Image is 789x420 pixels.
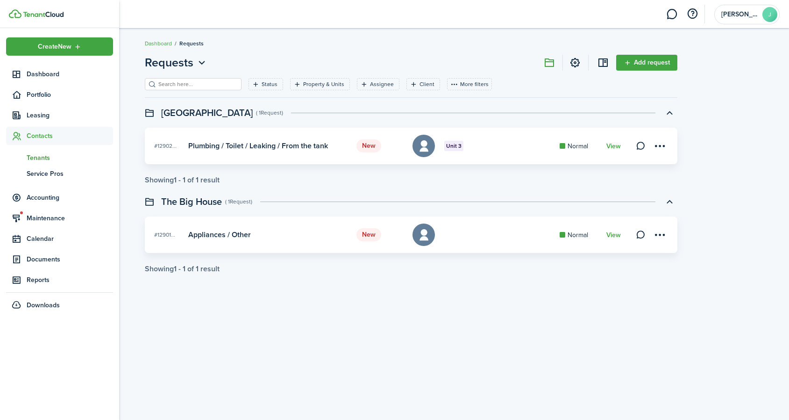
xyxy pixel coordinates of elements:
[145,54,208,71] button: Requests
[419,80,434,88] filter-tag-label: Client
[27,275,113,285] span: Reports
[27,169,113,179] span: Service Pros
[27,110,113,120] span: Leasing
[290,78,350,90] filter-tag: Open filter
[661,105,677,121] button: Toggle accordion
[38,43,71,50] span: Create New
[145,265,220,273] div: Showing result
[27,193,113,203] span: Accounting
[27,131,113,141] span: Contacts
[188,231,251,239] card-title: Appliances / Other
[174,263,199,274] pagination-page-total: 1 - 1 of 1
[145,128,677,184] maintenance-list-swimlane-item: Toggle accordion
[616,55,677,71] a: Add request
[154,142,177,150] span: #12902...
[762,7,777,22] avatar-text: J
[27,90,113,100] span: Portfolio
[225,197,252,206] swimlane-subtitle: ( 1 Request )
[27,153,113,163] span: Tenants
[661,194,677,210] button: Toggle accordion
[356,228,381,241] status: New
[6,166,113,181] a: Service Pros
[444,141,463,151] badge: Unit 3
[145,54,193,71] span: Requests
[721,11,759,18] span: Jasmine
[6,271,113,289] a: Reports
[356,139,381,152] status: New
[447,78,492,90] button: More filters
[23,12,64,17] img: TenantCloud
[357,78,399,90] filter-tag: Open filter
[446,142,462,150] span: Unit 3
[370,80,394,88] filter-tag-label: Assignee
[145,176,220,184] div: Showing result
[6,37,113,56] button: Open menu
[560,230,597,240] card-mark: Normal
[188,142,328,150] card-title: Plumbing / Toilet / Leaking / From the tank
[406,78,440,90] filter-tag: Open filter
[249,78,283,90] filter-tag: Open filter
[27,254,113,264] span: Documents
[663,2,681,26] a: Messaging
[27,213,113,223] span: Maintenance
[27,300,60,310] span: Downloads
[156,80,238,89] input: Search here...
[154,231,175,239] span: #12901...
[9,9,21,18] img: TenantCloud
[145,54,208,71] button: Open menu
[179,39,204,48] span: Requests
[262,80,277,88] filter-tag-label: Status
[256,109,283,117] swimlane-subtitle: ( 1 Request )
[145,217,677,273] maintenance-list-swimlane-item: Toggle accordion
[560,141,597,151] card-mark: Normal
[6,65,113,83] a: Dashboard
[161,195,222,209] swimlane-title: The Big House
[684,6,700,22] button: Open resource center
[303,80,344,88] filter-tag-label: Property & Units
[27,234,113,244] span: Calendar
[27,69,113,79] span: Dashboard
[6,150,113,166] a: Tenants
[161,106,253,120] swimlane-title: [GEOGRAPHIC_DATA]
[145,39,172,48] a: Dashboard
[606,232,621,239] a: View
[606,143,621,150] a: View
[174,174,199,185] pagination-page-total: 1 - 1 of 1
